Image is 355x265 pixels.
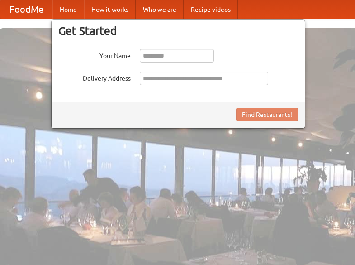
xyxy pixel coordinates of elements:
[184,0,238,19] a: Recipe videos
[58,24,298,38] h3: Get Started
[84,0,136,19] a: How it works
[0,0,52,19] a: FoodMe
[52,0,84,19] a: Home
[236,108,298,121] button: Find Restaurants!
[58,72,131,83] label: Delivery Address
[58,49,131,60] label: Your Name
[136,0,184,19] a: Who we are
